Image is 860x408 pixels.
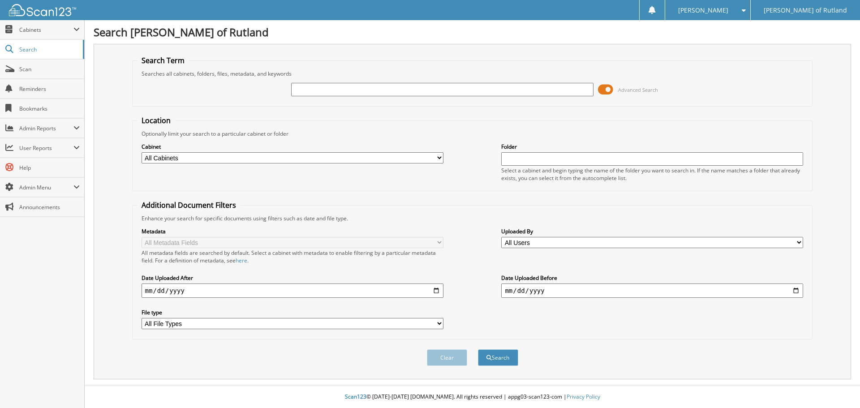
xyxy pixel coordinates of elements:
[142,249,443,264] div: All metadata fields are searched by default. Select a cabinet with metadata to enable filtering b...
[19,164,80,172] span: Help
[142,283,443,298] input: start
[137,70,808,77] div: Searches all cabinets, folders, files, metadata, and keywords
[19,144,73,152] span: User Reports
[501,167,803,182] div: Select a cabinet and begin typing the name of the folder you want to search in. If the name match...
[345,393,366,400] span: Scan123
[618,86,658,93] span: Advanced Search
[764,8,847,13] span: [PERSON_NAME] of Rutland
[501,283,803,298] input: end
[137,215,808,222] div: Enhance your search for specific documents using filters such as date and file type.
[19,184,73,191] span: Admin Menu
[478,349,518,366] button: Search
[19,26,73,34] span: Cabinets
[501,228,803,235] label: Uploaded By
[678,8,728,13] span: [PERSON_NAME]
[236,257,247,264] a: here
[19,203,80,211] span: Announcements
[142,143,443,150] label: Cabinet
[19,105,80,112] span: Bookmarks
[9,4,76,16] img: scan123-logo-white.svg
[19,46,78,53] span: Search
[19,65,80,73] span: Scan
[19,125,73,132] span: Admin Reports
[19,85,80,93] span: Reminders
[137,130,808,137] div: Optionally limit your search to a particular cabinet or folder
[501,143,803,150] label: Folder
[142,228,443,235] label: Metadata
[137,56,189,65] legend: Search Term
[427,349,467,366] button: Clear
[94,25,851,39] h1: Search [PERSON_NAME] of Rutland
[137,200,241,210] legend: Additional Document Filters
[142,274,443,282] label: Date Uploaded After
[85,386,860,408] div: © [DATE]-[DATE] [DOMAIN_NAME]. All rights reserved | appg03-scan123-com |
[567,393,600,400] a: Privacy Policy
[142,309,443,316] label: File type
[137,116,175,125] legend: Location
[501,274,803,282] label: Date Uploaded Before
